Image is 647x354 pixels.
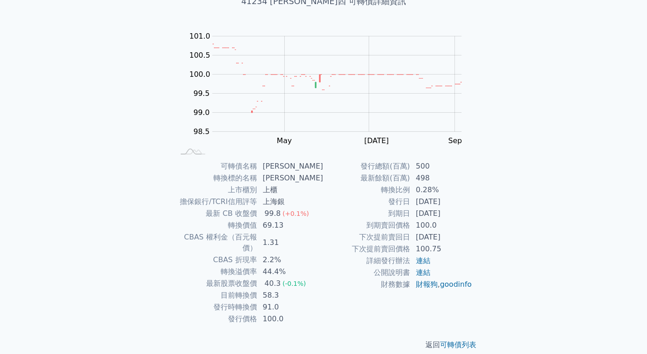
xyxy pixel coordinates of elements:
tspan: 100.0 [189,70,210,79]
td: [DATE] [410,196,473,208]
span: (+0.1%) [282,210,309,217]
td: 詳細發行辦法 [324,255,410,267]
td: , [410,279,473,290]
td: 58.3 [257,289,324,301]
td: 財務數據 [324,279,410,290]
td: 0.28% [410,184,473,196]
tspan: 100.5 [189,51,210,60]
div: 40.3 [263,278,283,289]
td: 上櫃 [257,184,324,196]
td: 500 [410,160,473,172]
td: 轉換價值 [175,219,257,231]
td: [PERSON_NAME] [257,172,324,184]
td: 最新 CB 收盤價 [175,208,257,219]
td: 最新股票收盤價 [175,278,257,289]
td: 最新餘額(百萬) [324,172,410,184]
td: 91.0 [257,301,324,313]
tspan: May [277,136,292,145]
tspan: 101.0 [189,32,210,40]
a: 可轉債列表 [440,340,476,349]
td: 轉換溢價率 [175,266,257,278]
tspan: 99.0 [193,108,210,117]
td: 2.2% [257,254,324,266]
a: goodinfo [440,280,472,289]
td: 發行總額(百萬) [324,160,410,172]
td: 69.13 [257,219,324,231]
td: 100.0 [257,313,324,325]
td: 轉換比例 [324,184,410,196]
td: 公開說明書 [324,267,410,279]
td: 轉換標的名稱 [175,172,257,184]
td: 下次提前賣回日 [324,231,410,243]
tspan: 98.5 [193,127,210,136]
td: 目前轉換價 [175,289,257,301]
tspan: [DATE] [364,136,389,145]
a: 連結 [416,268,430,277]
td: 擔保銀行/TCRI信用評等 [175,196,257,208]
td: 上市櫃別 [175,184,257,196]
td: CBAS 折現率 [175,254,257,266]
td: 發行價格 [175,313,257,325]
td: 上海銀 [257,196,324,208]
td: 100.75 [410,243,473,255]
p: 返回 [164,339,484,350]
span: (-0.1%) [282,280,306,287]
td: [PERSON_NAME] [257,160,324,172]
td: CBAS 權利金（百元報價） [175,231,257,254]
tspan: 99.5 [193,89,210,98]
td: 發行日 [324,196,410,208]
td: 100.0 [410,219,473,231]
td: [DATE] [410,208,473,219]
td: [DATE] [410,231,473,243]
a: 連結 [416,256,430,265]
td: 到期日 [324,208,410,219]
tspan: Sep [448,136,462,145]
td: 發行時轉換價 [175,301,257,313]
td: 1.31 [257,231,324,254]
div: 99.8 [263,208,283,219]
a: 財報狗 [416,280,438,289]
td: 可轉債名稱 [175,160,257,172]
td: 到期賣回價格 [324,219,410,231]
td: 498 [410,172,473,184]
td: 下次提前賣回價格 [324,243,410,255]
g: Chart [185,32,475,145]
td: 44.4% [257,266,324,278]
